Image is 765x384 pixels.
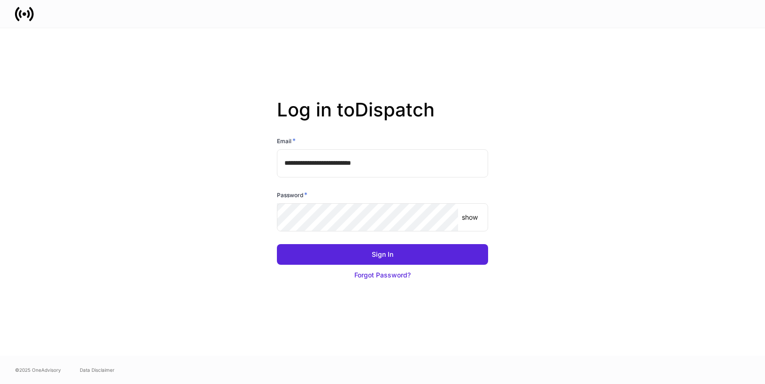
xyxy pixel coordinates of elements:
[277,244,488,265] button: Sign In
[80,366,115,374] a: Data Disclaimer
[277,136,296,146] h6: Email
[277,190,307,200] h6: Password
[372,250,393,259] div: Sign In
[277,265,488,285] button: Forgot Password?
[277,99,488,136] h2: Log in to Dispatch
[462,213,478,222] p: show
[354,270,411,280] div: Forgot Password?
[15,366,61,374] span: © 2025 OneAdvisory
